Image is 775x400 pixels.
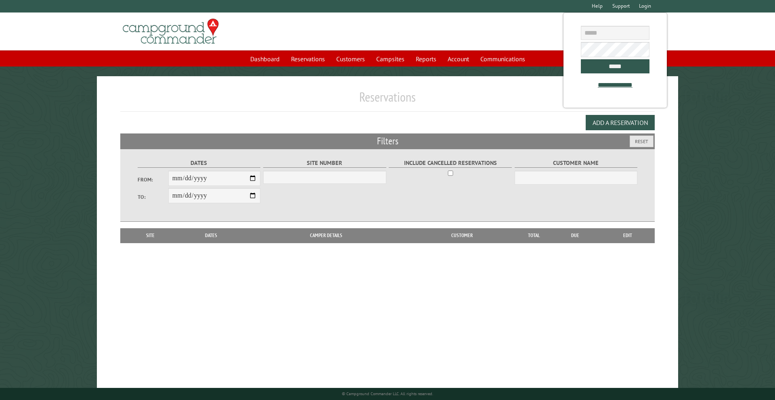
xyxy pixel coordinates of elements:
label: Site Number [263,158,386,168]
img: Campground Commander [120,16,221,47]
label: To: [138,193,168,201]
th: Dates [177,228,246,243]
label: Include Cancelled Reservations [389,158,512,168]
h2: Filters [120,133,655,149]
a: Campsites [371,51,409,67]
a: Dashboard [245,51,285,67]
th: Customer [406,228,517,243]
th: Camper Details [246,228,406,243]
a: Communications [475,51,530,67]
label: Dates [138,158,261,168]
label: From: [138,176,168,183]
th: Edit [601,228,655,243]
button: Add a Reservation [586,115,655,130]
label: Customer Name [515,158,638,168]
th: Site [124,228,177,243]
small: © Campground Commander LLC. All rights reserved. [342,391,433,396]
th: Due [550,228,601,243]
h1: Reservations [120,89,655,111]
button: Reset [630,135,654,147]
a: Customers [331,51,370,67]
th: Total [517,228,550,243]
a: Reservations [286,51,330,67]
a: Account [443,51,474,67]
a: Reports [411,51,441,67]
